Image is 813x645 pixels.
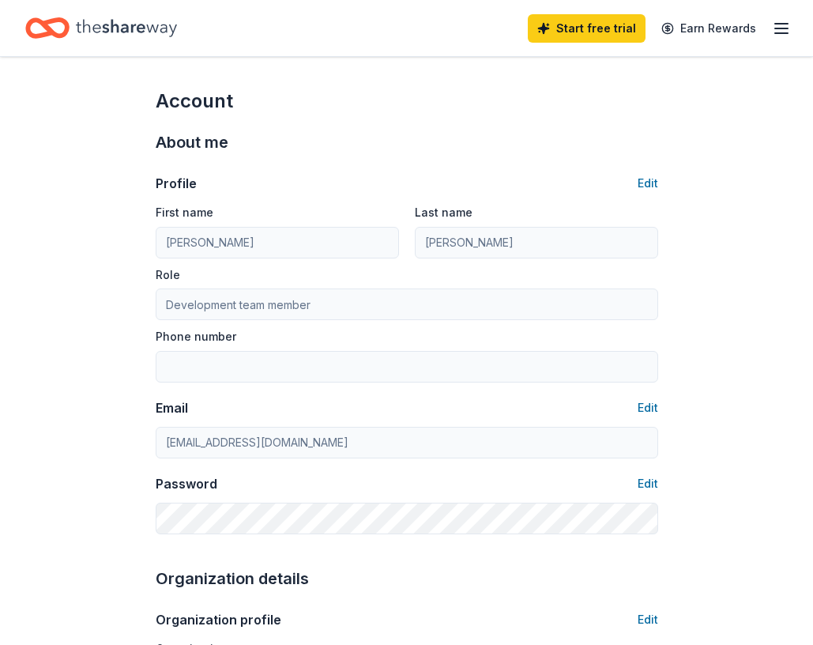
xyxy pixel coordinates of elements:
a: Home [25,9,177,47]
button: Edit [638,610,658,629]
button: Edit [638,398,658,417]
label: Phone number [156,329,236,345]
label: First name [156,205,213,221]
div: About me [156,130,658,155]
div: Organization profile [156,610,281,629]
div: Organization details [156,566,658,591]
div: Password [156,474,217,493]
button: Edit [638,174,658,193]
label: Role [156,267,180,283]
div: Profile [156,174,197,193]
label: Last name [415,205,472,221]
div: Account [156,89,658,114]
a: Earn Rewards [652,14,766,43]
a: Start free trial [528,14,646,43]
button: Edit [638,474,658,493]
div: Email [156,398,188,417]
